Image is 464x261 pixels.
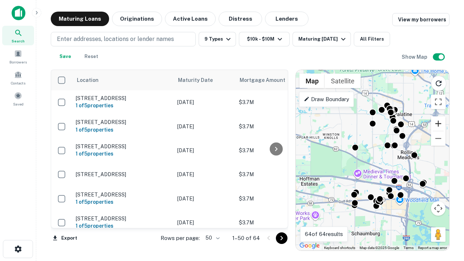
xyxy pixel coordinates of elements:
p: [STREET_ADDRESS] [76,95,170,101]
p: Draw Boundary [304,95,349,104]
p: [DATE] [177,98,232,106]
button: Toggle fullscreen view [431,95,446,109]
a: Search [2,26,34,45]
p: [DATE] [177,219,232,227]
p: [STREET_ADDRESS] [76,171,170,178]
th: Maturity Date [174,70,235,90]
h6: Show Map [402,53,428,61]
p: [STREET_ADDRESS] [76,215,170,222]
button: Distress [219,12,262,26]
a: Borrowers [2,47,34,66]
button: Keyboard shortcuts [324,245,355,250]
p: [DATE] [177,170,232,178]
button: Zoom out [431,131,446,146]
button: Map camera controls [431,201,446,216]
p: 64 of 64 results [305,230,343,239]
p: $3.7M [239,146,311,154]
button: Lenders [265,12,308,26]
p: $3.7M [239,219,311,227]
p: [STREET_ADDRESS] [76,143,170,150]
span: Borrowers [9,59,27,65]
span: Mortgage Amount [240,76,295,84]
a: View my borrowers [392,13,449,26]
h6: 1 of 5 properties [76,126,170,134]
button: Show street map [299,74,325,88]
a: Terms (opens in new tab) [403,246,414,250]
p: 1–50 of 64 [232,234,260,243]
button: Reset [80,49,103,64]
h6: 1 of 5 properties [76,150,170,158]
button: Maturing [DATE] [293,32,351,46]
p: [STREET_ADDRESS] [76,191,170,198]
span: Location [76,76,99,84]
p: $3.7M [239,195,311,203]
p: $3.7M [239,170,311,178]
iframe: Chat Widget [428,203,464,238]
div: Maturing [DATE] [298,35,348,43]
button: Show satellite imagery [325,74,361,88]
button: Active Loans [165,12,216,26]
p: Enter addresses, locations or lender names [57,35,174,43]
button: Reload search area [431,76,446,91]
th: Mortgage Amount [235,70,315,90]
p: $3.7M [239,123,311,130]
button: Originations [112,12,162,26]
button: $10k - $10M [239,32,290,46]
button: All Filters [354,32,390,46]
span: Contacts [11,80,25,86]
h6: 1 of 5 properties [76,222,170,230]
a: Open this area in Google Maps (opens a new window) [298,241,322,250]
span: Maturity Date [178,76,222,84]
button: Enter addresses, locations or lender names [51,32,196,46]
button: Export [51,233,79,244]
th: Location [72,70,174,90]
button: 9 Types [199,32,236,46]
p: [DATE] [177,195,232,203]
img: Google [298,241,322,250]
button: Go to next page [276,232,287,244]
button: Zoom in [431,116,446,131]
a: Report a map error [418,246,447,250]
span: Saved [13,101,24,107]
button: Maturing Loans [51,12,109,26]
a: Contacts [2,68,34,87]
p: Rows per page: [161,234,200,243]
div: 50 [203,233,221,243]
p: [DATE] [177,146,232,154]
img: capitalize-icon.png [12,6,25,20]
div: 0 0 [296,70,449,250]
p: [STREET_ADDRESS] [76,119,170,125]
span: Search [12,38,25,44]
p: $3.7M [239,98,311,106]
h6: 1 of 5 properties [76,198,170,206]
h6: 1 of 5 properties [76,101,170,109]
span: Map data ©2025 Google [360,246,399,250]
a: Saved [2,89,34,108]
p: [DATE] [177,123,232,130]
button: Save your search to get updates of matches that match your search criteria. [54,49,77,64]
